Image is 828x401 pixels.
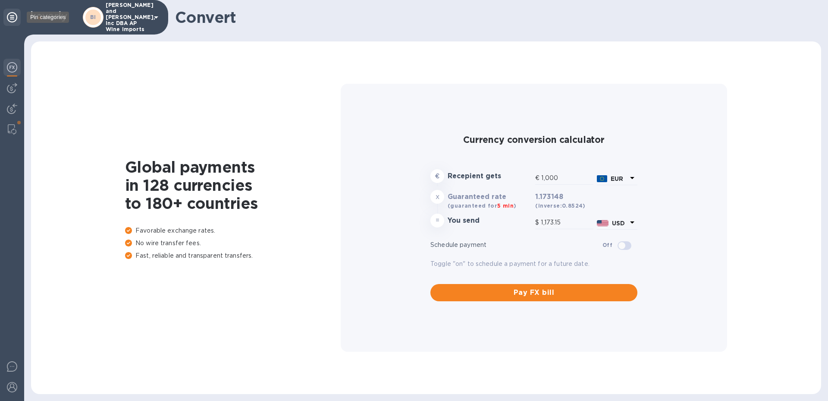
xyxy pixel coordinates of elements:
[106,2,149,32] p: [PERSON_NAME] and [PERSON_NAME], Inc DBA AP Wine Imports
[430,259,637,268] p: Toggle "on" to schedule a payment for a future date.
[448,202,516,209] b: (guaranteed for )
[497,202,514,209] span: 5 min
[535,172,541,185] div: €
[125,239,341,248] p: No wire transfer fees.
[90,14,96,20] b: BI
[430,214,444,227] div: =
[430,134,637,145] h2: Currency conversion calculator
[430,190,444,204] div: x
[437,287,630,298] span: Pay FX bill
[125,251,341,260] p: Fast, reliable and transparent transfers.
[125,226,341,235] p: Favorable exchange rates.
[31,11,67,22] img: Logo
[535,216,541,229] div: $
[430,240,602,249] p: Schedule payment
[125,158,341,212] h1: Global payments in 128 currencies to 180+ countries
[535,202,585,209] b: (inverse: 0.8524 )
[448,217,532,225] h3: You send
[7,62,17,73] img: Foreign exchange
[448,172,532,180] h3: Recepient gets
[435,173,439,180] strong: €
[175,8,814,26] h1: Convert
[602,242,612,248] b: Off
[541,216,593,229] input: Amount
[612,220,625,227] b: USD
[535,193,637,201] h3: 1.173148
[541,172,593,185] input: Amount
[448,193,532,201] h3: Guaranteed rate
[597,220,608,226] img: USD
[430,284,637,301] button: Pay FX bill
[611,175,623,182] b: EUR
